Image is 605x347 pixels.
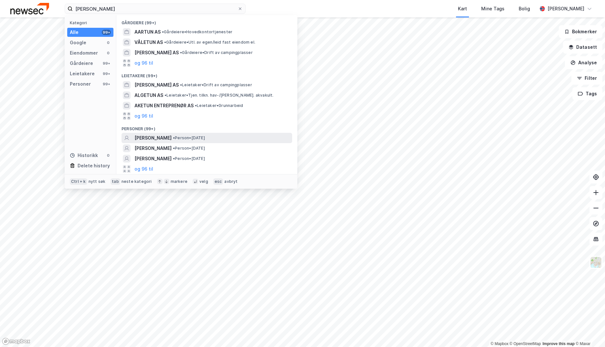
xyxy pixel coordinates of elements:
div: esc [213,178,223,185]
span: Gårdeiere • Drift av campingplasser [180,50,253,55]
div: Delete history [78,162,110,170]
span: AARTUN AS [134,28,161,36]
span: [PERSON_NAME] AS [134,81,179,89]
iframe: Chat Widget [573,316,605,347]
div: 99+ [102,71,111,76]
div: [PERSON_NAME] [547,5,584,13]
div: Gårdeiere (99+) [116,15,297,27]
span: ALGETUN AS [134,91,163,99]
a: OpenStreetMap [510,342,541,346]
div: Kart [458,5,467,13]
button: Analyse [565,56,602,69]
div: 0 [106,50,111,56]
button: og 96 til [134,59,153,67]
span: Leietaker • Grunnarbeid [195,103,243,108]
a: Mapbox homepage [2,338,30,345]
div: Historikk [70,152,98,159]
div: nytt søk [89,179,106,184]
a: Mapbox [491,342,508,346]
div: Eiendommer [70,49,98,57]
span: [PERSON_NAME] [134,134,172,142]
div: Alle [70,28,79,36]
span: • [173,146,175,151]
div: Leietakere [70,70,95,78]
span: • [173,135,175,140]
div: velg [199,179,208,184]
div: Personer [70,80,91,88]
div: neste kategori [122,179,152,184]
div: 99+ [102,61,111,66]
span: [PERSON_NAME] [134,155,172,163]
div: Mine Tags [481,5,504,13]
span: [PERSON_NAME] [134,144,172,152]
span: Gårdeiere • Utl. av egen/leid fast eiendom el. [164,40,255,45]
button: og 96 til [134,165,153,173]
img: Z [590,256,602,268]
span: • [180,50,182,55]
button: Tags [572,87,602,100]
span: • [195,103,197,108]
span: • [165,93,166,98]
span: Person • [DATE] [173,135,205,141]
input: Søk på adresse, matrikkel, gårdeiere, leietakere eller personer [73,4,238,14]
div: Leietakere (99+) [116,68,297,80]
span: Leietaker • Tjen. tilkn. hav-/[PERSON_NAME]. akvakult. [165,93,274,98]
span: AKETUN ENTREPRENØR AS [134,102,194,110]
img: newsec-logo.f6e21ccffca1b3a03d2d.png [10,3,49,14]
button: og 96 til [134,112,153,120]
span: [PERSON_NAME] AS [134,49,179,57]
span: • [164,40,166,45]
div: tab [111,178,120,185]
div: Kategori [70,20,113,25]
div: Personer (99+) [116,121,297,133]
span: VÅLETUN AS [134,38,163,46]
div: Kontrollprogram for chat [573,316,605,347]
span: • [162,29,164,34]
div: Gårdeiere [70,59,93,67]
div: 99+ [102,30,111,35]
div: Google [70,39,86,47]
div: 0 [106,153,111,158]
span: Person • [DATE] [173,156,205,161]
div: 0 [106,40,111,45]
span: Person • [DATE] [173,146,205,151]
button: Filter [571,72,602,85]
span: • [180,82,182,87]
div: markere [171,179,187,184]
button: Bokmerker [559,25,602,38]
span: Leietaker • Drift av campingplasser [180,82,252,88]
div: Bolig [519,5,530,13]
div: 99+ [102,81,111,87]
span: • [173,156,175,161]
div: Ctrl + k [70,178,87,185]
a: Improve this map [543,342,575,346]
span: Gårdeiere • Hovedkontortjenester [162,29,232,35]
button: Datasett [563,41,602,54]
div: avbryt [224,179,238,184]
